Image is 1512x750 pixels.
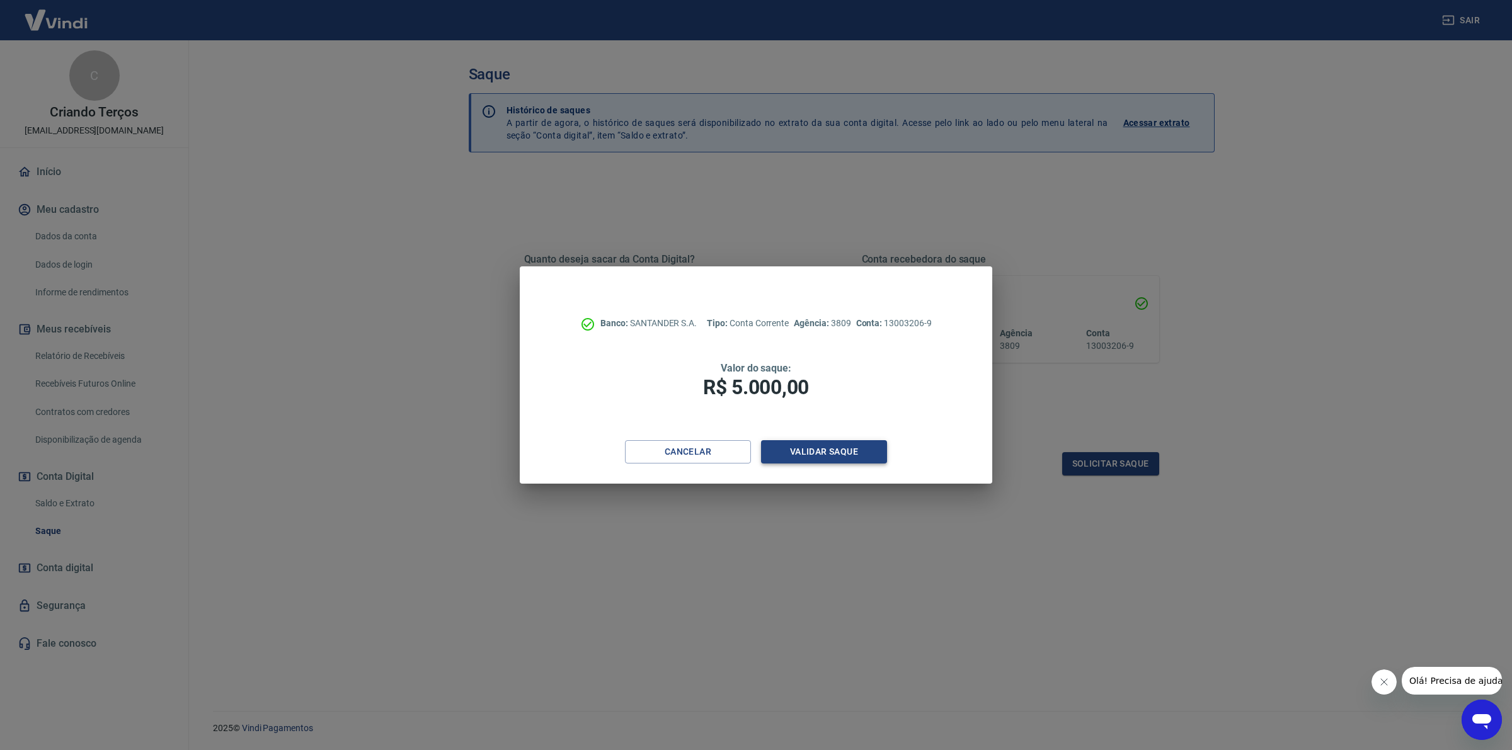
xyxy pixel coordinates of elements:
[625,440,751,463] button: Cancelar
[1372,669,1397,695] iframe: Fechar mensagem
[721,362,791,374] span: Valor do saque:
[707,317,789,330] p: Conta Corrente
[856,317,932,330] p: 13003206-9
[600,318,630,328] span: Banco:
[856,318,885,328] span: Conta:
[1402,667,1502,695] iframe: Mensagem da empresa
[794,318,831,328] span: Agência:
[600,317,697,330] p: SANTANDER S.A.
[707,318,730,328] span: Tipo:
[794,317,850,330] p: 3809
[761,440,887,463] button: Validar saque
[1462,700,1502,740] iframe: Botão para abrir a janela de mensagens
[703,375,809,399] span: R$ 5.000,00
[8,9,106,19] span: Olá! Precisa de ajuda?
